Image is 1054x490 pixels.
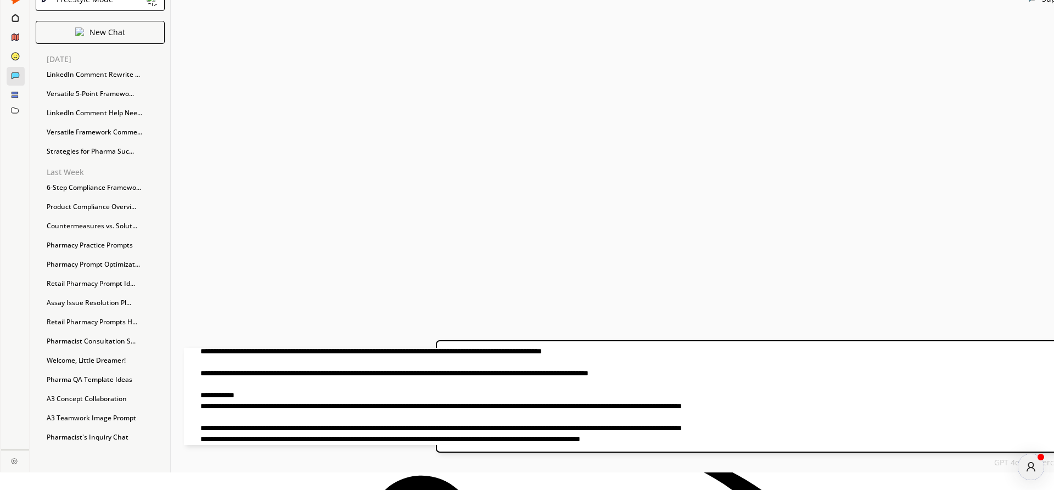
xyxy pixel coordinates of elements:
img: Close [11,458,18,464]
div: Retail Pharmacy Prompt Id... [41,275,170,292]
div: A3 Teamwork Image Prompt [41,410,170,426]
p: Last Week [47,168,170,177]
div: Product Compliance Overvi... [41,199,170,215]
div: atlas-message-author-avatar [1018,454,1044,480]
div: Pharma QA Template Ideas [41,371,170,388]
div: LinkedIn Comment Help Nee... [41,105,170,121]
div: Versatile Framework Comme... [41,124,170,140]
div: Versatile 5-Point Framewo... [41,86,170,102]
div: 6-Step Compliance Framewo... [41,179,170,196]
button: atlas-launcher [1018,454,1044,480]
p: [DATE] [47,55,170,64]
div: Assay Issue Resolution Pl... [41,295,170,311]
div: Pharmacist's Inquiry Chat [41,429,170,446]
div: Pharmacist Consultation S... [41,333,170,350]
div: Countermeasures vs. Solut... [41,218,170,234]
p: New Chat [89,28,125,37]
a: Close [1,450,29,469]
div: LinkedIn Comment Rewrite ... [41,66,170,83]
div: A3 Concept Collaboration [41,391,170,407]
div: Pharmacy Prompt Optimizat... [41,256,170,273]
div: Pharmacy Practice Prompts [41,237,170,254]
div: Retail Pharmacy Prompts H... [41,314,170,330]
div: Welcome, Little Dreamer! [41,352,170,369]
div: Strategies for Pharma Suc... [41,143,170,160]
img: Close [75,27,84,36]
